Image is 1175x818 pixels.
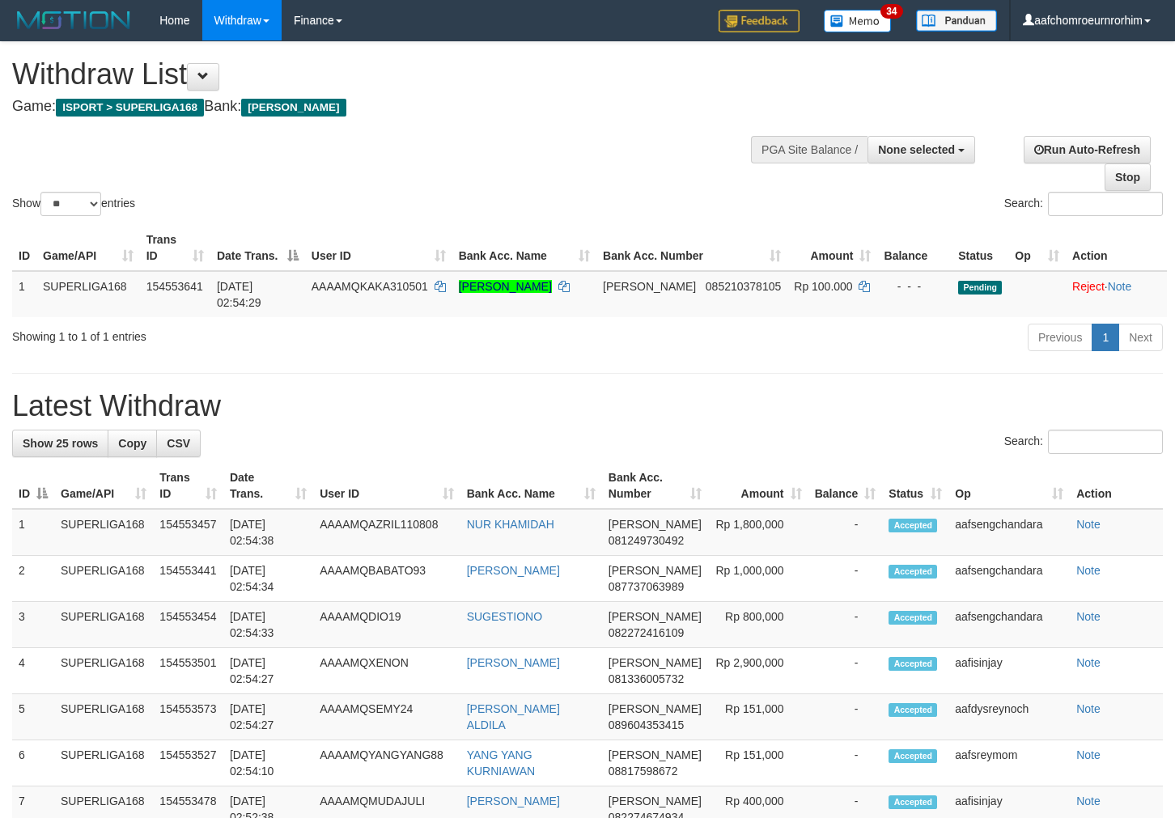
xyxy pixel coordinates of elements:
[153,463,223,509] th: Trans ID: activate to sort column ascending
[708,648,808,694] td: Rp 2,900,000
[794,280,852,293] span: Rp 100.000
[808,694,883,740] td: -
[609,626,684,639] span: Copy 082272416109 to clipboard
[140,225,210,271] th: Trans ID: activate to sort column ascending
[223,740,313,786] td: [DATE] 02:54:10
[948,740,1070,786] td: aafsreymom
[313,740,460,786] td: AAAAMQYANGYANG88
[153,556,223,602] td: 154553441
[223,648,313,694] td: [DATE] 02:54:27
[313,509,460,556] td: AAAAMQAZRIL110808
[460,463,602,509] th: Bank Acc. Name: activate to sort column ascending
[241,99,346,117] span: [PERSON_NAME]
[313,556,460,602] td: AAAAMQBABATO93
[948,694,1070,740] td: aafdysreynoch
[153,648,223,694] td: 154553501
[878,143,955,156] span: None selected
[313,648,460,694] td: AAAAMQXENON
[609,748,702,761] span: [PERSON_NAME]
[708,509,808,556] td: Rp 1,800,000
[948,509,1070,556] td: aafsengchandara
[609,765,678,778] span: Copy 08817598672 to clipboard
[1066,271,1167,317] td: ·
[889,519,937,532] span: Accepted
[108,430,157,457] a: Copy
[12,8,135,32] img: MOTION_logo.png
[958,281,1002,295] span: Pending
[217,280,261,309] span: [DATE] 02:54:29
[1066,225,1167,271] th: Action
[609,610,702,623] span: [PERSON_NAME]
[824,10,892,32] img: Button%20Memo.svg
[889,703,937,717] span: Accepted
[305,225,452,271] th: User ID: activate to sort column ascending
[884,278,945,295] div: - - -
[1072,280,1105,293] a: Reject
[54,602,153,648] td: SUPERLIGA168
[751,136,867,163] div: PGA Site Balance /
[1076,702,1101,715] a: Note
[167,437,190,450] span: CSV
[12,556,54,602] td: 2
[1076,748,1101,761] a: Note
[12,740,54,786] td: 6
[1070,463,1163,509] th: Action
[609,564,702,577] span: [PERSON_NAME]
[1048,192,1163,216] input: Search:
[609,534,684,547] span: Copy 081249730492 to clipboard
[12,602,54,648] td: 3
[877,225,952,271] th: Balance
[153,740,223,786] td: 154553527
[467,610,542,623] a: SUGESTIONO
[948,602,1070,648] td: aafsengchandara
[808,740,883,786] td: -
[609,702,702,715] span: [PERSON_NAME]
[948,556,1070,602] td: aafsengchandara
[602,463,708,509] th: Bank Acc. Number: activate to sort column ascending
[223,694,313,740] td: [DATE] 02:54:27
[12,99,767,115] h4: Game: Bank:
[808,509,883,556] td: -
[153,509,223,556] td: 154553457
[880,4,902,19] span: 34
[36,271,140,317] td: SUPERLIGA168
[609,580,684,593] span: Copy 087737063989 to clipboard
[1076,610,1101,623] a: Note
[12,648,54,694] td: 4
[223,556,313,602] td: [DATE] 02:54:34
[603,280,696,293] span: [PERSON_NAME]
[452,225,596,271] th: Bank Acc. Name: activate to sort column ascending
[808,556,883,602] td: -
[609,518,702,531] span: [PERSON_NAME]
[12,430,108,457] a: Show 25 rows
[54,463,153,509] th: Game/API: activate to sort column ascending
[156,430,201,457] a: CSV
[56,99,204,117] span: ISPORT > SUPERLIGA168
[916,10,997,32] img: panduan.png
[223,463,313,509] th: Date Trans.: activate to sort column ascending
[708,740,808,786] td: Rp 151,000
[1004,430,1163,454] label: Search:
[609,718,684,731] span: Copy 089604353415 to clipboard
[609,672,684,685] span: Copy 081336005732 to clipboard
[54,648,153,694] td: SUPERLIGA168
[1092,324,1119,351] a: 1
[12,390,1163,422] h1: Latest Withdraw
[708,463,808,509] th: Amount: activate to sort column ascending
[54,740,153,786] td: SUPERLIGA168
[808,463,883,509] th: Balance: activate to sort column ascending
[808,602,883,648] td: -
[708,602,808,648] td: Rp 800,000
[54,694,153,740] td: SUPERLIGA168
[889,611,937,625] span: Accepted
[889,565,937,579] span: Accepted
[596,225,787,271] th: Bank Acc. Number: activate to sort column ascending
[313,602,460,648] td: AAAAMQDIO19
[36,225,140,271] th: Game/API: activate to sort column ascending
[787,225,877,271] th: Amount: activate to sort column ascending
[467,748,536,778] a: YANG YANG KURNIAWAN
[609,656,702,669] span: [PERSON_NAME]
[12,322,477,345] div: Showing 1 to 1 of 1 entries
[952,225,1008,271] th: Status
[1008,225,1066,271] th: Op: activate to sort column ascending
